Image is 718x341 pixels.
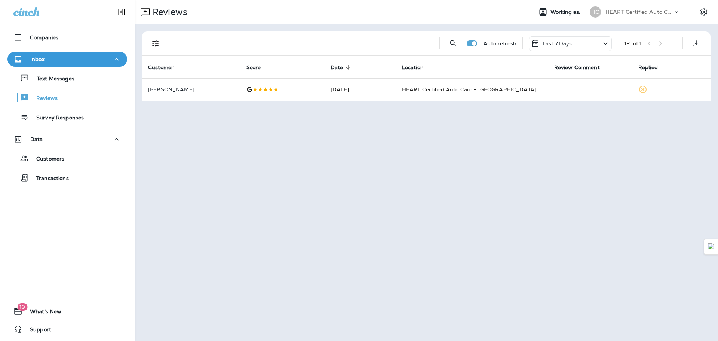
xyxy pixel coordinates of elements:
button: Settings [697,5,711,19]
span: Score [246,64,271,71]
button: Text Messages [7,70,127,86]
td: [DATE] [325,78,396,101]
p: Text Messages [29,76,74,83]
p: Auto refresh [483,40,516,46]
span: Date [331,64,343,71]
span: Score [246,64,261,71]
span: Date [331,64,353,71]
span: Location [402,64,424,71]
button: Data [7,132,127,147]
div: HC [590,6,601,18]
span: Support [22,326,51,335]
span: Customer [148,64,183,71]
span: HEART Certified Auto Care - [GEOGRAPHIC_DATA] [402,86,536,93]
span: Replied [638,64,668,71]
p: Survey Responses [29,115,84,122]
span: Review Comment [554,64,610,71]
span: Replied [638,64,658,71]
p: Customers [29,156,64,163]
button: Search Reviews [446,36,461,51]
p: Companies [30,34,58,40]
span: 19 [17,303,27,311]
button: Survey Responses [7,109,127,125]
button: Companies [7,30,127,45]
span: Review Comment [554,64,600,71]
p: Transactions [29,175,69,182]
p: Inbox [30,56,45,62]
button: Customers [7,150,127,166]
button: Filters [148,36,163,51]
button: 19What's New [7,304,127,319]
button: Support [7,322,127,337]
img: Detect Auto [708,243,715,250]
span: Customer [148,64,174,71]
p: Reviews [29,95,58,102]
p: [PERSON_NAME] [148,86,234,92]
span: What's New [22,308,61,317]
span: Location [402,64,433,71]
button: Collapse Sidebar [111,4,132,19]
button: Export as CSV [689,36,704,51]
p: Last 7 Days [543,40,572,46]
p: HEART Certified Auto Care [605,9,673,15]
button: Inbox [7,52,127,67]
div: 1 - 1 of 1 [624,40,642,46]
p: Data [30,136,43,142]
span: Working as: [550,9,582,15]
p: Reviews [150,6,187,18]
button: Reviews [7,90,127,106]
button: Transactions [7,170,127,186]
